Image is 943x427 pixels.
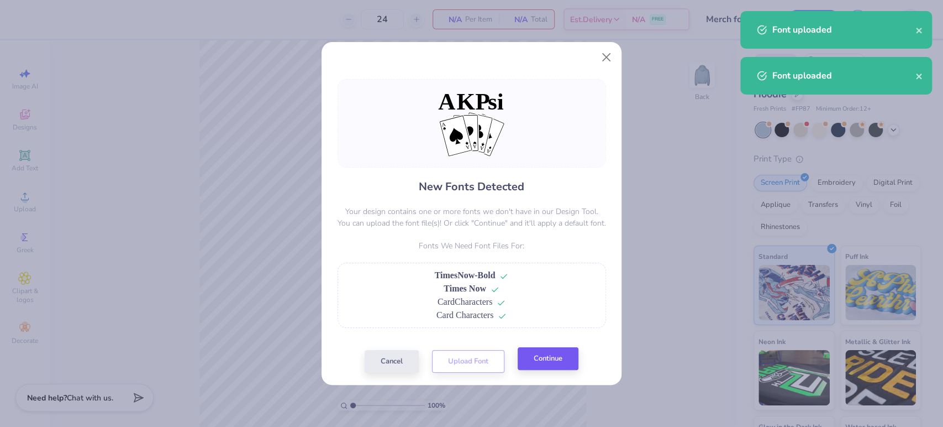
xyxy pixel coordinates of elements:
div: Font uploaded [772,69,915,82]
button: close [915,69,923,82]
button: Continue [518,347,578,370]
button: Close [596,46,617,67]
div: Font uploaded [772,23,915,37]
span: Times Now [444,284,486,293]
button: close [915,23,923,37]
p: Your design contains one or more fonts we don't have in our Design Tool. You can upload the font ... [338,206,606,229]
h4: New Fonts Detected [419,179,524,195]
button: Cancel [365,350,419,373]
p: Fonts We Need Font Files For: [338,240,606,252]
span: Card Characters [436,310,494,320]
span: TimesNow-Bold [435,270,496,280]
span: CardCharacters [438,297,493,306]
